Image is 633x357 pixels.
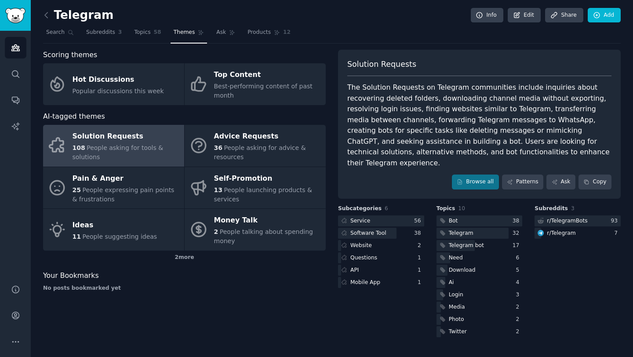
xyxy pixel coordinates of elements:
[418,279,424,287] div: 1
[338,265,424,276] a: API1
[350,279,380,287] div: Mobile App
[516,328,523,336] div: 2
[214,186,312,203] span: People launching products & services
[73,130,180,144] div: Solution Requests
[134,29,150,36] span: Topics
[338,252,424,263] a: Questions1
[513,229,523,237] div: 32
[216,29,226,36] span: Ask
[214,214,321,228] div: Money Talk
[437,326,523,337] a: Twitter2
[338,228,424,239] a: Software Tool38
[535,215,621,226] a: r/TelegramBots93
[449,303,465,311] div: Media
[535,228,621,239] a: Telegramr/Telegram7
[214,83,313,99] span: Best-performing content of past month
[437,289,523,300] a: Login3
[214,130,321,144] div: Advice Requests
[73,144,85,151] span: 108
[214,68,321,82] div: Top Content
[437,205,455,213] span: Topics
[5,8,25,23] img: GummySearch logo
[547,229,575,237] div: r/ Telegram
[516,291,523,299] div: 3
[385,205,388,211] span: 6
[43,25,77,44] a: Search
[185,167,326,209] a: Self-Promotion13People launching products & services
[244,25,294,44] a: Products12
[43,209,184,251] a: Ideas11People suggesting ideas
[43,125,184,167] a: Solution Requests108People asking for tools & solutions
[214,171,321,186] div: Self-Promotion
[73,186,81,193] span: 25
[43,167,184,209] a: Pain & Anger25People expressing pain points & frustrations
[449,328,467,336] div: Twitter
[46,29,65,36] span: Search
[545,8,583,23] a: Share
[502,175,543,189] a: Patterns
[437,302,523,313] a: Media2
[83,25,125,44] a: Subreddits3
[43,251,326,265] div: 2 more
[449,254,463,262] div: Need
[171,25,207,44] a: Themes
[347,59,416,70] span: Solution Requests
[516,316,523,324] div: 2
[437,252,523,263] a: Need6
[614,229,621,237] div: 7
[185,125,326,167] a: Advice Requests36People asking for advice & resources
[82,233,157,240] span: People suggesting ideas
[338,240,424,251] a: Website2
[73,171,180,186] div: Pain & Anger
[437,228,523,239] a: Telegram32
[516,303,523,311] div: 2
[449,279,454,287] div: Ai
[449,242,484,250] div: Telegram bot
[86,29,115,36] span: Subreddits
[458,205,465,211] span: 10
[350,229,386,237] div: Software Tool
[338,277,424,288] a: Mobile App1
[283,29,291,36] span: 12
[449,217,458,225] div: Bot
[338,215,424,226] a: Service56
[437,265,523,276] a: Download5
[214,228,218,235] span: 2
[516,266,523,274] div: 5
[73,144,164,160] span: People asking for tools & solutions
[437,215,523,226] a: Bot38
[414,229,424,237] div: 38
[449,229,473,237] div: Telegram
[471,8,503,23] a: Info
[73,186,175,203] span: People expressing pain points & frustrations
[43,50,97,61] span: Scoring themes
[437,277,523,288] a: Ai4
[214,186,222,193] span: 13
[546,175,575,189] a: Ask
[437,240,523,251] a: Telegram bot17
[449,316,464,324] div: Photo
[214,144,306,160] span: People asking for advice & resources
[418,242,424,250] div: 2
[43,8,113,22] h2: Telegram
[449,291,463,299] div: Login
[513,217,523,225] div: 38
[73,233,81,240] span: 11
[213,25,238,44] a: Ask
[73,87,164,95] span: Popular discussions this week
[338,205,382,213] span: Subcategories
[418,254,424,262] div: 1
[350,266,359,274] div: API
[538,230,544,236] img: Telegram
[131,25,164,44] a: Topics58
[247,29,271,36] span: Products
[516,279,523,287] div: 4
[414,217,424,225] div: 56
[611,217,621,225] div: 93
[43,270,99,281] span: Your Bookmarks
[73,218,157,232] div: Ideas
[452,175,499,189] a: Browse all
[214,228,313,244] span: People talking about spending money
[185,63,326,105] a: Top ContentBest-performing content of past month
[214,144,222,151] span: 36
